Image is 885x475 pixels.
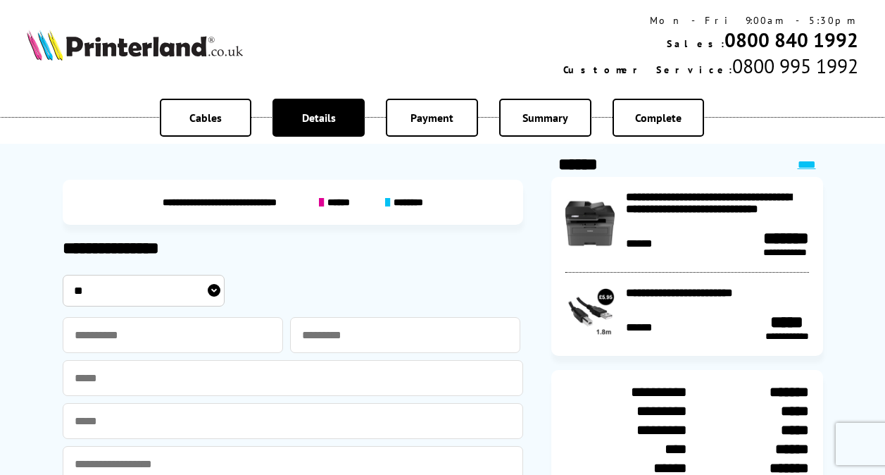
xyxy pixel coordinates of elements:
[189,111,222,125] span: Cables
[410,111,453,125] span: Payment
[563,14,858,27] div: Mon - Fri 9:00am - 5:30pm
[27,30,243,60] img: Printerland Logo
[732,53,858,79] span: 0800 995 1992
[563,63,732,76] span: Customer Service:
[724,27,858,53] a: 0800 840 1992
[302,111,336,125] span: Details
[667,37,724,50] span: Sales:
[635,111,682,125] span: Complete
[522,111,568,125] span: Summary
